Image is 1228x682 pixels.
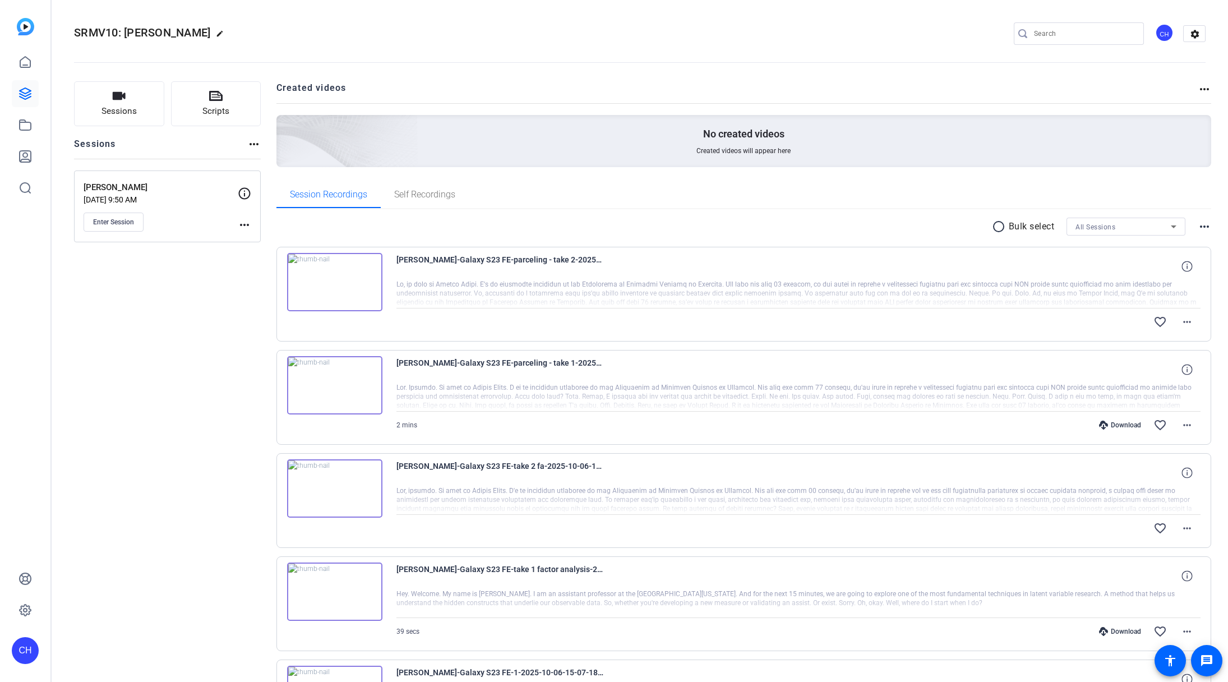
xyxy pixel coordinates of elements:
[287,253,382,311] img: thumb-nail
[396,563,604,589] span: [PERSON_NAME]-Galaxy S23 FE-take 1 factor analysis-2025-10-06-15-15-10-286-0
[1075,223,1115,231] span: All Sessions
[1184,26,1206,43] mat-icon: settings
[1180,418,1194,432] mat-icon: more_horiz
[1093,421,1147,430] div: Download
[396,421,417,429] span: 2 mins
[74,81,164,126] button: Sessions
[238,218,251,232] mat-icon: more_horiz
[202,105,229,118] span: Scripts
[151,4,418,247] img: Creted videos background
[84,181,238,194] p: [PERSON_NAME]
[1155,24,1175,43] ngx-avatar: Claire Hewett
[84,195,238,204] p: [DATE] 9:50 AM
[287,563,382,621] img: thumb-nail
[1180,522,1194,535] mat-icon: more_horiz
[1153,625,1167,638] mat-icon: favorite_border
[93,218,134,227] span: Enter Session
[171,81,261,126] button: Scripts
[396,253,604,280] span: [PERSON_NAME]-Galaxy S23 FE-parceling - take 2-2025-10-06-15-49-42-377-0
[1093,627,1147,636] div: Download
[290,190,367,199] span: Session Recordings
[74,26,210,39] span: SRMV10: [PERSON_NAME]
[276,81,1198,103] h2: Created videos
[1153,315,1167,329] mat-icon: favorite_border
[1164,654,1177,667] mat-icon: accessibility
[1009,220,1055,233] p: Bulk select
[84,213,144,232] button: Enter Session
[394,190,455,199] span: Self Recordings
[396,459,604,486] span: [PERSON_NAME]-Galaxy S23 FE-take 2 fa-2025-10-06-15-16-33-918-0
[287,459,382,518] img: thumb-nail
[74,137,116,159] h2: Sessions
[216,30,229,43] mat-icon: edit
[1200,654,1213,667] mat-icon: message
[247,137,261,151] mat-icon: more_horiz
[1180,315,1194,329] mat-icon: more_horiz
[1153,418,1167,432] mat-icon: favorite_border
[1034,27,1135,40] input: Search
[1153,522,1167,535] mat-icon: favorite_border
[12,637,39,664] div: CH
[287,356,382,414] img: thumb-nail
[1198,82,1211,96] mat-icon: more_horiz
[992,220,1009,233] mat-icon: radio_button_unchecked
[396,356,604,383] span: [PERSON_NAME]-Galaxy S23 FE-parceling - take 1-2025-10-06-15-45-39-268-0
[17,18,34,35] img: blue-gradient.svg
[696,146,791,155] span: Created videos will appear here
[1155,24,1174,42] div: CH
[396,628,419,635] span: 39 secs
[101,105,137,118] span: Sessions
[1180,625,1194,638] mat-icon: more_horiz
[703,127,784,141] p: No created videos
[1198,220,1211,233] mat-icon: more_horiz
